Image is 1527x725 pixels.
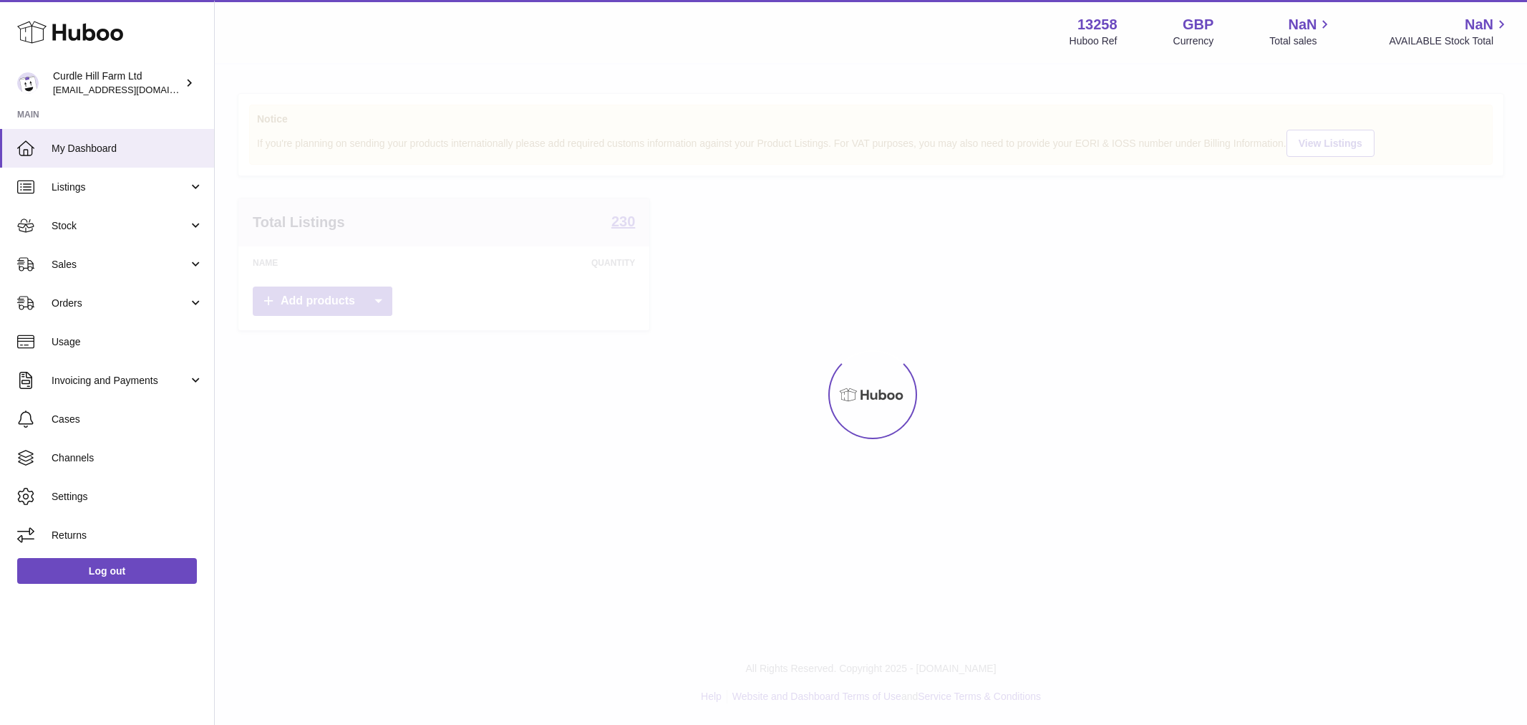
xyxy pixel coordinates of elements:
[1269,34,1333,48] span: Total sales
[1389,15,1510,48] a: NaN AVAILABLE Stock Total
[52,490,203,504] span: Settings
[17,72,39,94] img: internalAdmin-13258@internal.huboo.com
[52,451,203,465] span: Channels
[1070,34,1118,48] div: Huboo Ref
[52,297,188,310] span: Orders
[17,558,197,584] a: Log out
[1269,15,1333,48] a: NaN Total sales
[52,142,203,155] span: My Dashboard
[52,181,188,194] span: Listings
[1389,34,1510,48] span: AVAILABLE Stock Total
[1465,15,1493,34] span: NaN
[53,69,182,97] div: Curdle Hill Farm Ltd
[52,335,203,349] span: Usage
[52,258,188,272] span: Sales
[52,374,188,388] span: Invoicing and Payments
[1077,15,1118,34] strong: 13258
[1183,15,1213,34] strong: GBP
[53,84,210,95] span: [EMAIL_ADDRESS][DOMAIN_NAME]
[52,219,188,233] span: Stock
[1173,34,1214,48] div: Currency
[1288,15,1317,34] span: NaN
[52,413,203,426] span: Cases
[52,529,203,542] span: Returns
